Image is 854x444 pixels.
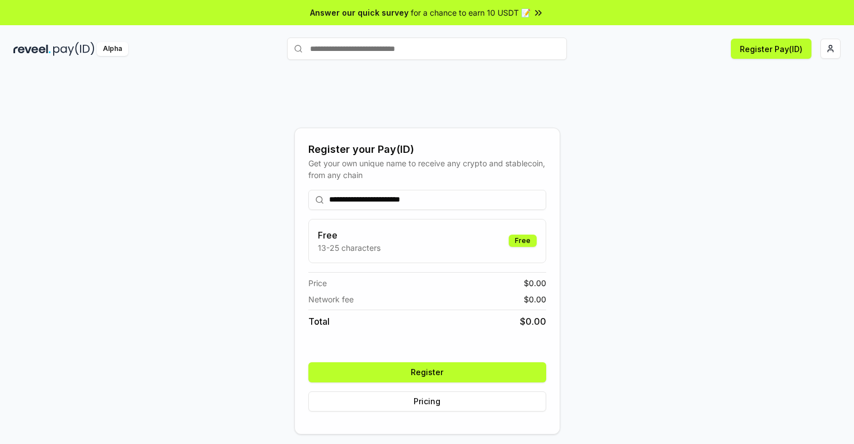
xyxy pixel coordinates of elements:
[411,7,531,18] span: for a chance to earn 10 USDT 📝
[520,315,546,328] span: $ 0.00
[524,293,546,305] span: $ 0.00
[310,7,409,18] span: Answer our quick survey
[731,39,811,59] button: Register Pay(ID)
[308,157,546,181] div: Get your own unique name to receive any crypto and stablecoin, from any chain
[308,315,330,328] span: Total
[318,242,381,254] p: 13-25 characters
[13,42,51,56] img: reveel_dark
[308,391,546,412] button: Pricing
[308,142,546,157] div: Register your Pay(ID)
[53,42,95,56] img: pay_id
[318,228,381,242] h3: Free
[308,277,327,289] span: Price
[509,235,537,247] div: Free
[97,42,128,56] div: Alpha
[524,277,546,289] span: $ 0.00
[308,362,546,382] button: Register
[308,293,354,305] span: Network fee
